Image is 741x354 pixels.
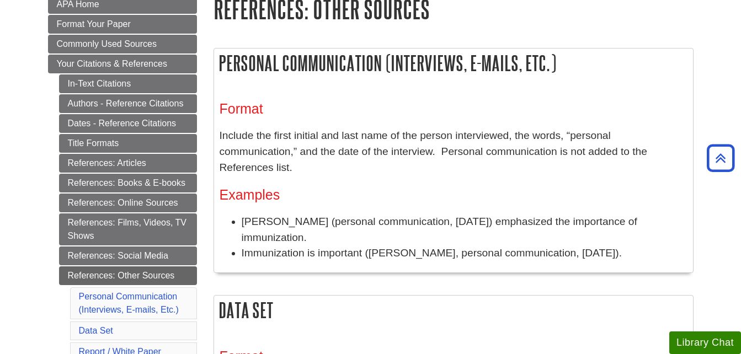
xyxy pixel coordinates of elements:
[79,292,179,314] a: Personal Communication (Interviews, E-mails, Etc.)
[57,59,167,68] span: Your Citations & References
[214,296,693,325] h2: Data Set
[79,326,113,335] a: Data Set
[57,39,157,49] span: Commonly Used Sources
[214,49,693,78] h2: Personal Communication (Interviews, E-mails, Etc.)
[220,101,687,117] h3: Format
[59,114,197,133] a: Dates - Reference Citations
[220,128,687,175] p: Include the first initial and last name of the person interviewed, the words, “personal communica...
[59,194,197,212] a: References: Online Sources
[48,55,197,73] a: Your Citations & References
[59,266,197,285] a: References: Other Sources
[59,246,197,265] a: References: Social Media
[48,35,197,53] a: Commonly Used Sources
[59,134,197,153] a: Title Formats
[242,214,687,246] li: [PERSON_NAME] (personal communication, [DATE]) emphasized the importance of immunization.
[242,245,687,261] li: Immunization is important ([PERSON_NAME], personal communication, [DATE]).
[703,151,738,165] a: Back to Top
[59,174,197,192] a: References: Books & E-books
[59,213,197,245] a: References: Films, Videos, TV Shows
[57,19,131,29] span: Format Your Paper
[48,15,197,34] a: Format Your Paper
[59,94,197,113] a: Authors - Reference Citations
[59,154,197,173] a: References: Articles
[669,331,741,354] button: Library Chat
[59,74,197,93] a: In-Text Citations
[220,187,687,203] h3: Examples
